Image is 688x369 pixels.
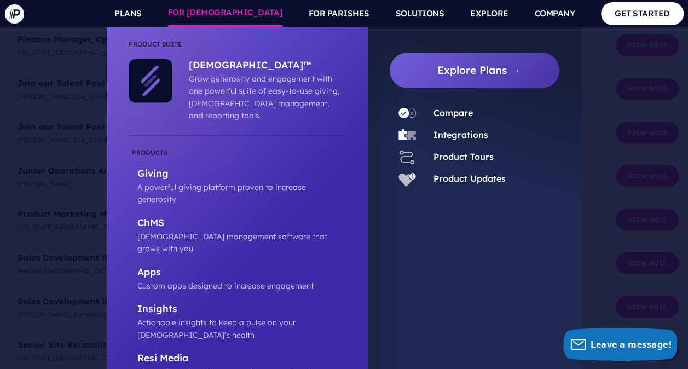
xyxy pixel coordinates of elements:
[129,59,172,103] img: ChurchStaq™ - Icon
[433,129,488,140] a: Integrations
[129,38,346,59] li: Product Suite
[172,59,340,122] a: [DEMOGRAPHIC_DATA]™ Grow generosity and engagement with one powerful suite of easy-to-use giving,...
[137,181,346,206] p: A powerful giving platform proven to increase generosity
[137,217,346,230] p: ChMS
[137,168,346,181] p: Giving
[433,151,494,162] a: Product Tours
[137,352,346,366] p: Resi Media
[129,266,346,292] a: Apps Custom apps designed to increase engagement
[137,280,346,292] p: Custom apps designed to increase engagement
[129,147,346,206] a: Giving A powerful giving platform proven to increase generosity
[137,303,346,316] p: Insights
[398,170,416,188] img: Product Updates - Icon
[563,328,677,361] button: Leave a message!
[390,126,425,144] a: Integrations - Icon
[129,303,346,341] a: Insights Actionable insights to keep a pulse on your [DEMOGRAPHIC_DATA]’s health
[390,148,425,166] a: Product Tours - Icon
[601,2,684,25] a: GET STARTED
[433,107,473,118] a: Compare
[129,217,346,255] a: ChMS [DEMOGRAPHIC_DATA] management software that grows with you
[189,73,340,122] p: Grow generosity and engagement with one powerful suite of easy-to-use giving, [DEMOGRAPHIC_DATA] ...
[390,170,425,188] a: Product Updates - Icon
[591,338,672,350] span: Leave a message!
[390,105,425,122] a: Compare - Icon
[398,148,416,166] img: Product Tours - Icon
[137,266,346,280] p: Apps
[398,105,416,122] img: Compare - Icon
[433,173,506,184] a: Product Updates
[398,53,560,88] a: Explore Plans →
[137,316,346,341] p: Actionable insights to keep a pulse on your [DEMOGRAPHIC_DATA]’s health
[137,230,346,255] p: [DEMOGRAPHIC_DATA] management software that grows with you
[398,126,416,144] img: Integrations - Icon
[189,59,340,73] p: [DEMOGRAPHIC_DATA]™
